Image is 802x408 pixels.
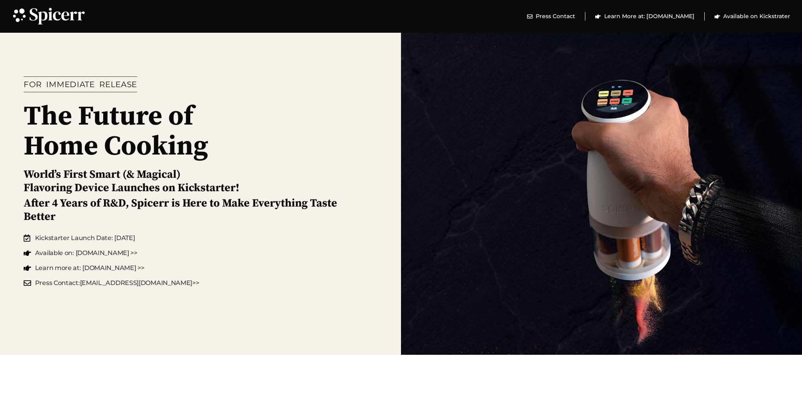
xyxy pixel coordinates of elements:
a: Available on: [DOMAIN_NAME] >> [24,248,199,258]
span: Press Contact: [EMAIL_ADDRESS][DOMAIN_NAME] >> [33,278,199,288]
span: Available on Kickstrater [721,12,790,20]
a: Press Contact [527,12,576,20]
span: Kickstarter Launch Date: [DATE] [33,233,135,243]
h1: The Future of Home Cooking [24,102,231,162]
h1: FOR IMMEDIATE RELEASE [24,80,137,88]
a: Available on Kickstrater [715,12,791,20]
a: Press Contact:[EMAIL_ADDRESS][DOMAIN_NAME]>> [24,278,199,288]
a: Learn more at: [DOMAIN_NAME] >> [24,263,199,273]
span: Available on: [DOMAIN_NAME] >> [33,248,137,258]
span: Learn more at: [DOMAIN_NAME] >> [33,263,145,273]
a: Learn More at: [DOMAIN_NAME] [595,12,694,20]
h2: World’s First Smart (& Magical) Flavoring Device Launches on Kickstarter! [24,168,239,194]
span: Learn More at: [DOMAIN_NAME] [602,12,694,20]
span: Press Contact [534,12,575,20]
h2: After 4 Years of R&D, Spicerr is Here to Make Everything Taste Better [24,197,362,223]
